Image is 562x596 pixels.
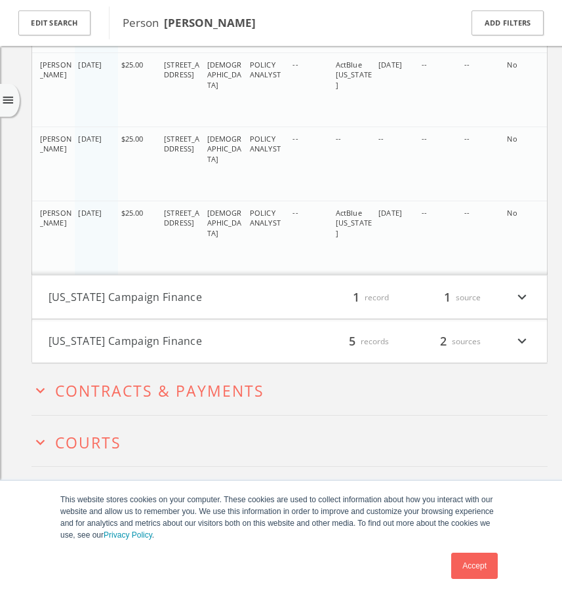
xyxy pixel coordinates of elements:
[31,379,548,399] button: expand_moreContracts & Payments
[31,433,49,451] i: expand_more
[121,60,143,70] span: $25.00
[464,208,470,218] span: --
[78,208,102,218] span: [DATE]
[104,530,152,540] a: Privacy Policy
[250,208,281,228] span: POLICY ANALYST
[344,332,360,349] span: 5
[335,60,371,90] span: ActBlue [US_STATE]
[250,134,281,153] span: POLICY ANALYST
[49,332,290,349] button: [US_STATE] Campaign Finance
[402,332,481,349] div: sources
[472,10,544,36] button: Add Filters
[207,208,241,238] span: [DEMOGRAPHIC_DATA]
[402,288,481,306] div: source
[439,288,455,306] span: 1
[335,208,371,238] span: ActBlue [US_STATE]
[164,208,199,228] span: [STREET_ADDRESS]
[18,10,90,36] button: Edit Search
[335,134,340,144] span: --
[31,382,49,399] i: expand_more
[292,60,298,70] span: --
[121,134,143,144] span: $25.00
[451,553,498,579] a: Accept
[507,208,517,218] span: No
[464,60,470,70] span: --
[464,134,470,144] span: --
[310,288,389,306] div: record
[507,60,517,70] span: No
[40,208,71,228] span: [PERSON_NAME]
[421,60,426,70] span: --
[435,332,451,349] span: 2
[310,332,389,349] div: records
[513,288,531,306] i: expand_more
[40,134,71,153] span: [PERSON_NAME]
[421,208,426,218] span: --
[378,134,384,144] span: --
[60,494,502,541] p: This website stores cookies on your computer. These cookies are used to collect information about...
[250,60,281,79] span: POLICY ANALYST
[164,60,199,79] span: [STREET_ADDRESS]
[348,288,364,306] span: 1
[1,94,15,108] i: menu
[164,134,199,153] span: [STREET_ADDRESS]
[55,432,121,453] span: Courts
[31,431,548,451] button: expand_moreCourts
[123,15,256,30] span: Person
[513,332,531,349] i: expand_more
[49,288,290,306] button: [US_STATE] Campaign Finance
[507,134,517,144] span: No
[378,60,402,70] span: [DATE]
[121,208,143,218] span: $25.00
[78,134,102,144] span: [DATE]
[40,60,71,79] span: [PERSON_NAME]
[207,134,241,164] span: [DEMOGRAPHIC_DATA]
[292,134,298,144] span: --
[292,208,298,218] span: --
[378,208,402,218] span: [DATE]
[421,134,426,144] span: --
[78,60,102,70] span: [DATE]
[207,60,241,90] span: [DEMOGRAPHIC_DATA]
[55,380,264,401] span: Contracts & Payments
[164,15,256,30] b: [PERSON_NAME]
